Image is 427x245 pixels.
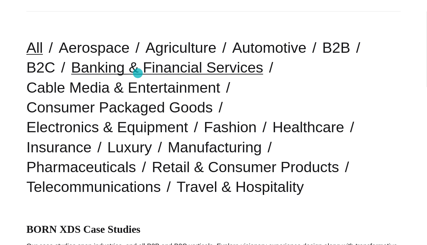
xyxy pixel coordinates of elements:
a: Telecommunications [26,178,161,195]
a: Agriculture [145,39,216,56]
a: B2B [322,39,350,56]
a: Healthcare [272,119,344,136]
a: Manufacturing [168,139,262,156]
a: Fashion [204,119,257,136]
a: Electronics & Equipment [26,119,188,136]
a: Travel & Hospitality [177,178,304,195]
a: Luxury [107,139,152,156]
a: All [26,39,43,56]
a: Aerospace [59,39,130,56]
a: Automotive [232,39,306,56]
h1: BORN XDS Case Studies [26,223,401,235]
a: B2C [26,59,55,76]
a: Pharmaceuticals [26,159,136,175]
a: Retail & Consumer Products [152,159,339,175]
a: Cable Media & Entertainment [26,79,220,96]
a: Banking & Financial Services [71,59,263,76]
a: Consumer Packaged Goods [26,99,213,116]
a: Insurance [26,139,92,156]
